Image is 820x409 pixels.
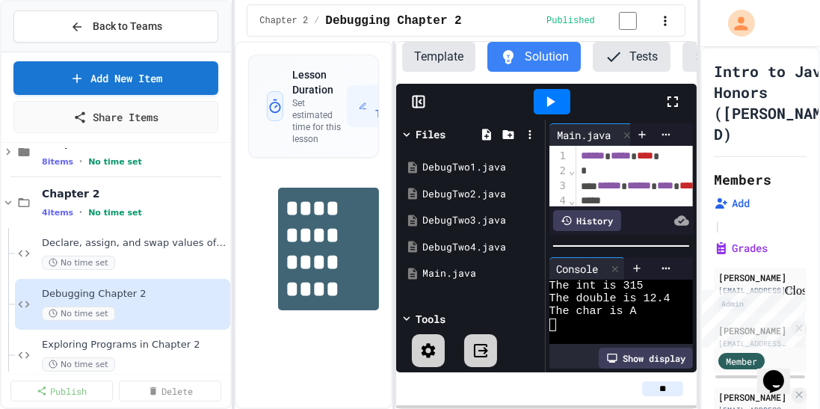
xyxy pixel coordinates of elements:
[13,101,218,133] a: Share Items
[423,160,540,175] div: DebugTwo1.java
[423,240,540,255] div: DebugTwo4.java
[119,381,221,402] a: Delete
[714,169,771,190] h2: Members
[42,357,115,372] span: No time set
[549,257,625,280] div: Console
[423,213,540,228] div: DebugTwo3.java
[292,97,347,145] p: Set estimated time for this lesson
[549,123,637,146] div: Main.java
[567,194,575,206] span: Fold line
[42,208,73,218] span: 4 items
[714,196,750,211] button: Add
[549,179,568,194] div: 3
[549,127,618,143] div: Main.java
[42,237,227,250] span: Declare, assign, and swap values of variables
[549,280,644,292] span: The int is 315
[593,42,671,72] button: Tests
[42,187,227,200] span: Chapter 2
[682,42,775,72] button: Settings
[42,288,227,301] span: Debugging Chapter 2
[712,6,759,40] div: My Account
[599,348,693,369] div: Show display
[88,157,142,167] span: No time set
[93,19,162,34] span: Back to Teams
[549,164,568,179] div: 2
[546,11,655,30] div: Content is published and visible to students
[407,371,449,384] div: Settings
[416,311,446,327] div: Tools
[42,307,115,321] span: No time set
[79,206,82,218] span: •
[13,10,218,43] button: Back to Teams
[714,217,721,235] span: |
[487,42,581,72] button: Solution
[718,271,802,284] div: [PERSON_NAME]
[726,354,757,368] span: Member
[549,305,637,318] span: The char is A
[423,187,540,202] div: DebugTwo2.java
[549,261,606,277] div: Console
[42,157,73,167] span: 8 items
[696,284,805,348] iframe: chat widget
[549,292,671,305] span: The double is 12.4
[13,61,218,95] a: Add New Item
[79,156,82,167] span: •
[601,12,655,30] input: publish toggle
[465,371,496,384] div: Output
[259,15,308,27] span: Chapter 2
[10,381,113,402] a: Publish
[567,165,575,177] span: Fold line
[549,149,568,164] div: 1
[88,208,142,218] span: No time set
[325,12,461,30] span: Debugging Chapter 2
[314,15,319,27] span: /
[402,42,475,72] button: Template
[423,266,540,281] div: Main.java
[347,85,413,127] button: Set Time
[292,67,347,97] h3: Lesson Duration
[718,390,789,404] div: [PERSON_NAME]
[553,210,621,231] div: History
[714,241,768,256] button: Grades
[42,339,227,351] span: Exploring Programs in Chapter 2
[757,349,805,394] iframe: chat widget
[42,256,115,270] span: No time set
[416,126,446,142] div: Files
[6,6,103,95] div: Chat with us now!Close
[549,194,568,209] div: 4
[546,15,595,27] span: Published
